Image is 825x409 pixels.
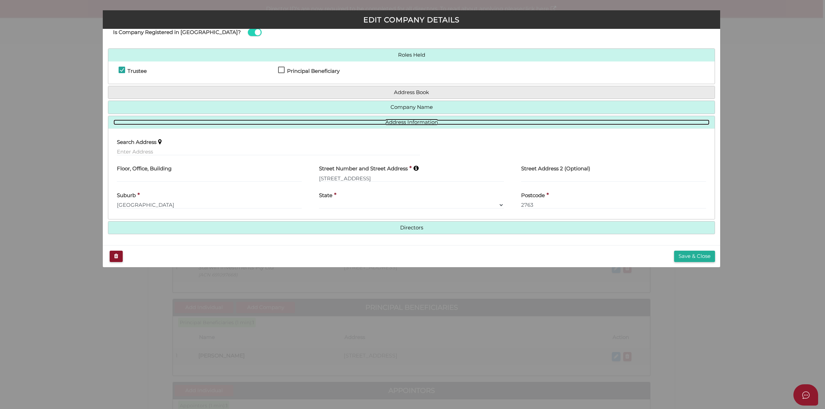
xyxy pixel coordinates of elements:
[117,166,172,172] h4: Floor, Office, Building
[521,193,545,198] h4: Postcode
[117,148,420,156] input: Enter Address
[158,139,162,145] i: Keep typing in your address(including suburb) until it appears
[414,165,419,171] i: Keep typing in your address(including suburb) until it appears
[521,166,590,172] h4: Street Address 2 (Optional)
[793,384,818,406] button: Open asap
[113,225,709,231] a: Directors
[113,120,709,125] a: Address Information
[319,193,332,198] h4: State
[319,174,504,182] input: Enter Australian Address
[319,166,408,172] h4: Street Number and Street Address
[117,139,156,145] h4: Search Address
